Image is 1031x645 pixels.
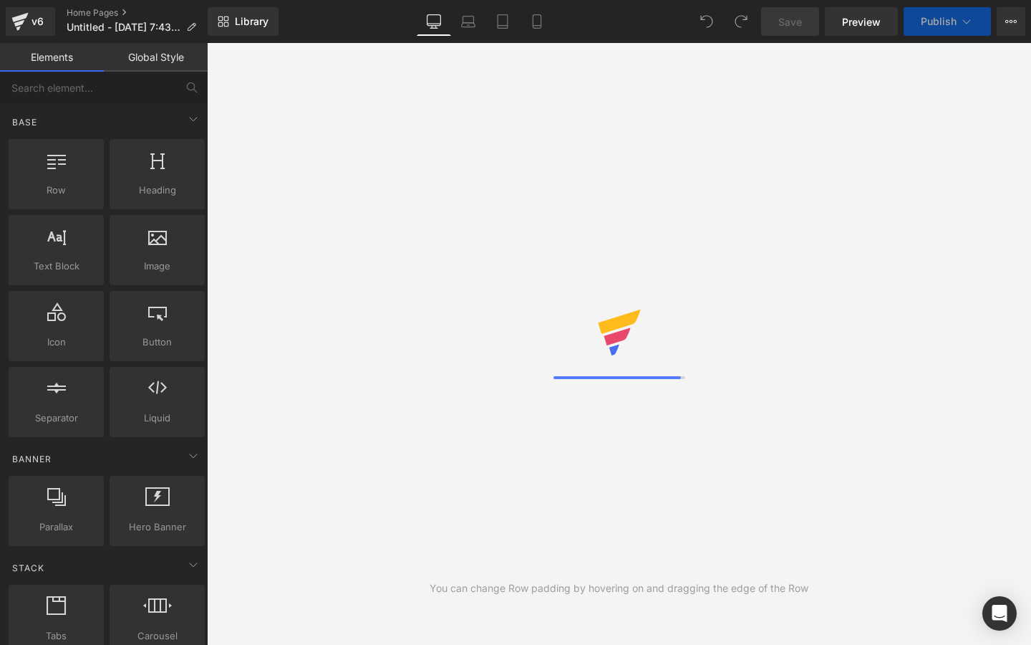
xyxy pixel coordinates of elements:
[114,259,200,274] span: Image
[727,7,755,36] button: Redo
[451,7,485,36] a: Laptop
[208,7,279,36] a: New Library
[114,183,200,198] span: Heading
[13,411,100,426] span: Separator
[13,520,100,535] span: Parallax
[67,7,208,19] a: Home Pages
[778,14,802,29] span: Save
[235,15,268,28] span: Library
[13,335,100,350] span: Icon
[104,43,208,72] a: Global Style
[430,580,808,596] div: You can change Row padding by hovering on and dragging the edge of the Row
[6,7,55,36] a: v6
[13,629,100,644] span: Tabs
[11,115,39,129] span: Base
[29,12,47,31] div: v6
[13,259,100,274] span: Text Block
[13,183,100,198] span: Row
[11,452,53,466] span: Banner
[114,629,200,644] span: Carousel
[921,16,957,27] span: Publish
[114,335,200,350] span: Button
[825,7,898,36] a: Preview
[485,7,520,36] a: Tablet
[67,21,180,33] span: Untitled - [DATE] 7:43:16
[842,14,881,29] span: Preview
[904,7,991,36] button: Publish
[114,411,200,426] span: Liquid
[417,7,451,36] a: Desktop
[982,596,1017,631] div: Open Intercom Messenger
[114,520,200,535] span: Hero Banner
[11,561,46,575] span: Stack
[692,7,721,36] button: Undo
[997,7,1025,36] button: More
[520,7,554,36] a: Mobile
